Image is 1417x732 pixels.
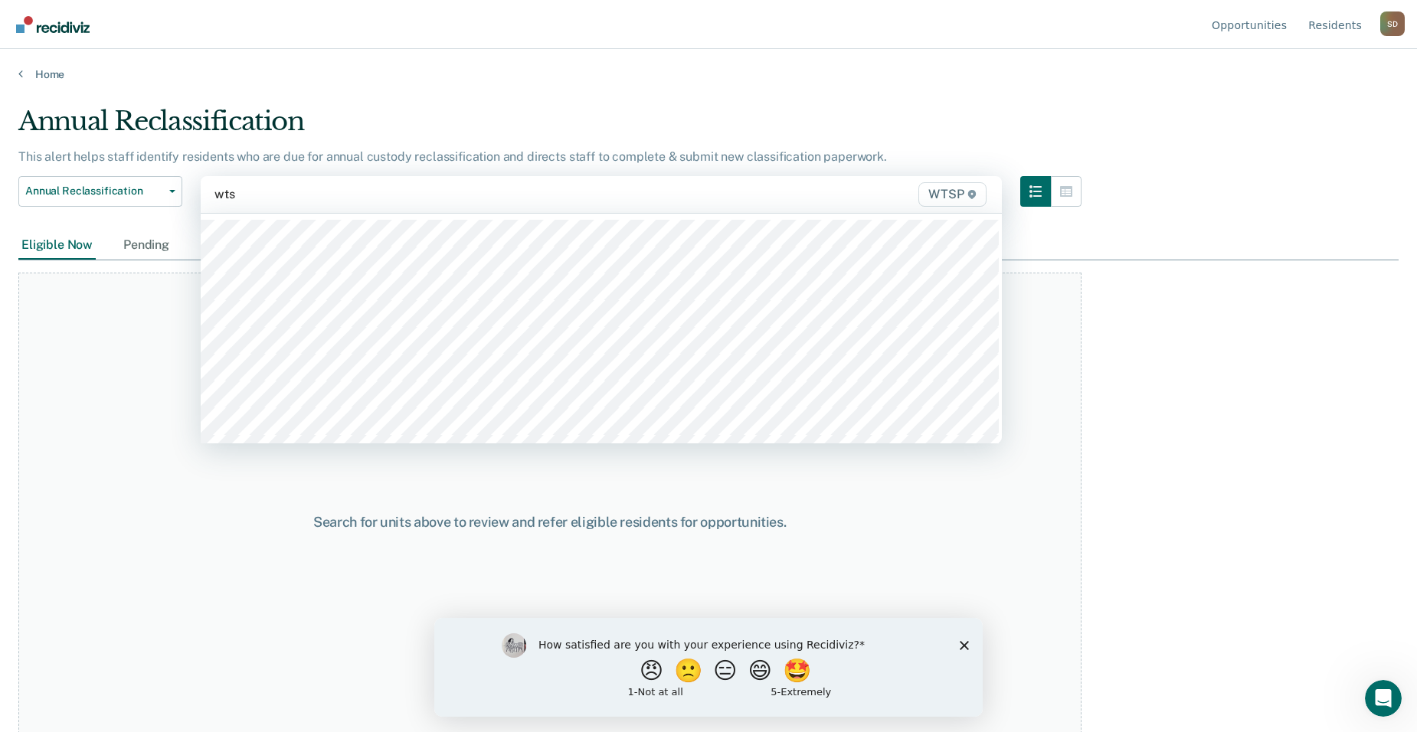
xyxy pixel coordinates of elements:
[18,231,96,260] div: Eligible Now
[25,185,163,198] span: Annual Reclassification
[1380,11,1405,36] button: Profile dropdown button
[434,618,983,717] iframe: Survey by Kim from Recidiviz
[18,67,1399,81] a: Home
[16,16,90,33] img: Recidiviz
[1365,680,1402,717] iframe: Intercom live chat
[918,182,986,207] span: WTSP
[120,231,172,260] div: Pending
[18,176,182,207] button: Annual Reclassification
[284,514,815,531] div: Search for units above to review and refer eligible residents for opportunities.
[1380,11,1405,36] div: S D
[18,106,1082,149] div: Annual Reclassification
[18,149,887,164] p: This alert helps staff identify residents who are due for annual custody reclassification and dir...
